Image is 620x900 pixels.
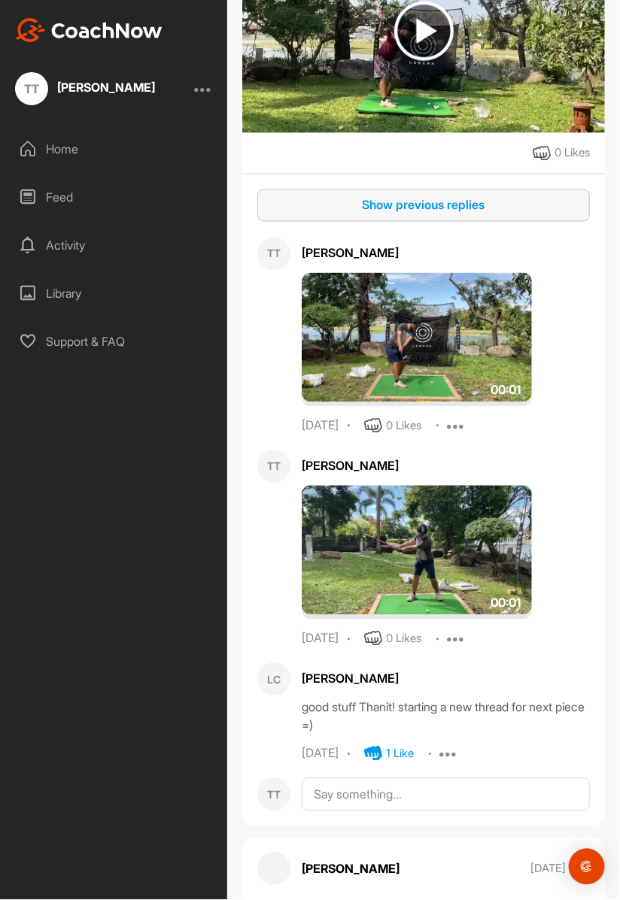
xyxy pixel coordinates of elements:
[57,81,155,93] div: [PERSON_NAME]
[491,381,521,399] span: 00:01
[569,849,605,885] div: Open Intercom Messenger
[302,670,590,688] div: [PERSON_NAME]
[8,178,220,216] div: Feed
[8,323,220,360] div: Support & FAQ
[531,862,567,877] p: [DATE]
[8,226,220,264] div: Activity
[302,486,532,615] img: media
[302,273,532,402] img: media
[386,418,421,435] div: 0 Likes
[394,2,454,61] img: play
[302,457,590,475] div: [PERSON_NAME]
[15,18,163,42] img: CoachNow
[386,631,421,648] div: 0 Likes
[15,72,48,105] div: TT
[257,189,590,222] button: Show previous replies
[302,698,590,735] div: good stuff Thanit! starting a new thread for next piece =)
[386,746,414,763] div: 1 Like
[491,594,521,612] span: 00:01
[555,144,590,162] div: 0 Likes
[302,632,339,647] div: [DATE]
[302,860,400,878] p: [PERSON_NAME]
[257,450,290,483] div: TT
[257,238,290,271] div: TT
[269,196,578,214] div: Show previous replies
[257,663,290,696] div: LC
[302,419,339,434] div: [DATE]
[302,747,339,762] div: [DATE]
[302,244,590,262] div: [PERSON_NAME]
[8,274,220,312] div: Library
[8,130,220,168] div: Home
[257,778,290,811] div: TT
